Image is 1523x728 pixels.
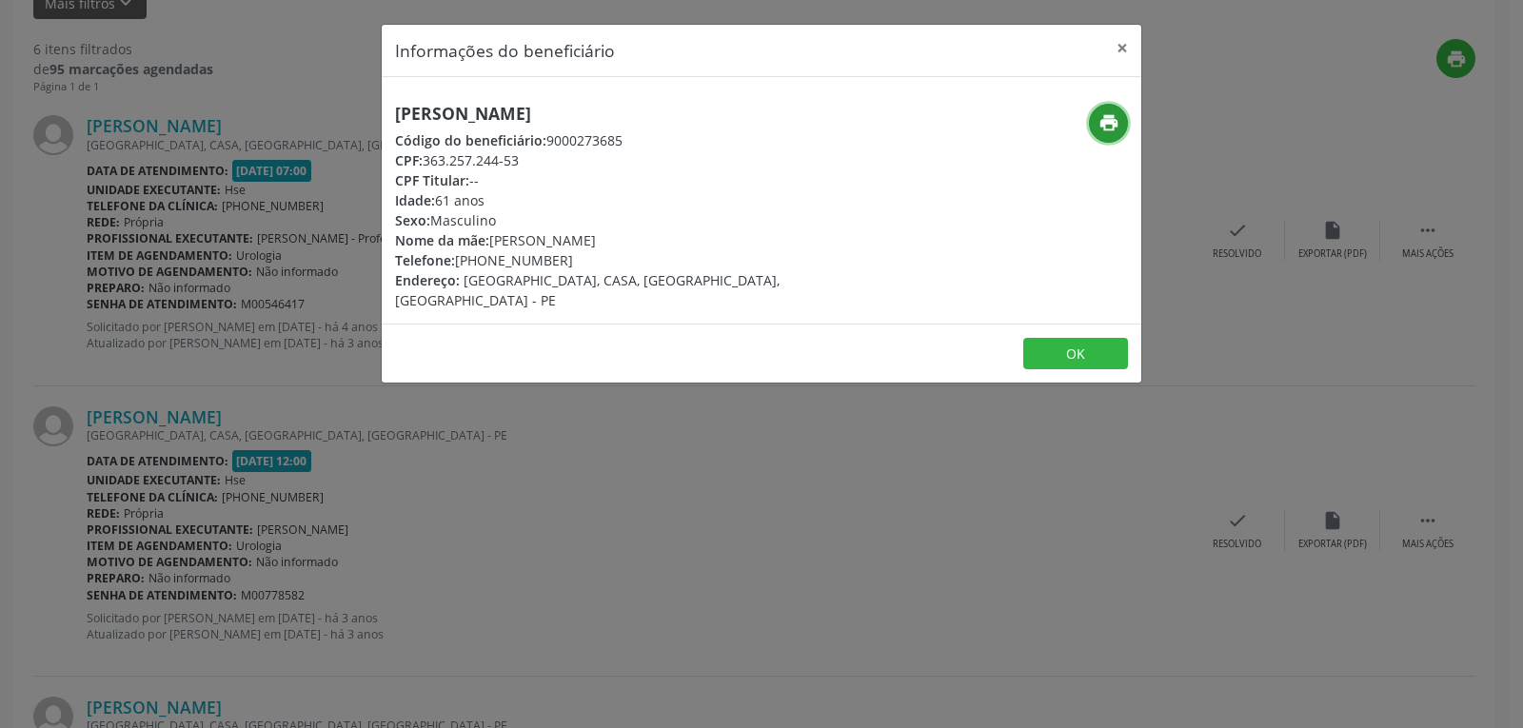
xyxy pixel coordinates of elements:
i: print [1098,112,1119,133]
div: 363.257.244-53 [395,150,875,170]
button: Close [1103,25,1141,71]
button: OK [1023,338,1128,370]
span: CPF: [395,151,423,169]
span: [GEOGRAPHIC_DATA], CASA, [GEOGRAPHIC_DATA], [GEOGRAPHIC_DATA] - PE [395,271,780,309]
span: CPF Titular: [395,171,469,189]
span: Código do beneficiário: [395,131,546,149]
div: [PHONE_NUMBER] [395,250,875,270]
h5: Informações do beneficiário [395,38,615,63]
div: 61 anos [395,190,875,210]
span: Endereço: [395,271,460,289]
span: Idade: [395,191,435,209]
div: [PERSON_NAME] [395,230,875,250]
h5: [PERSON_NAME] [395,104,875,124]
div: -- [395,170,875,190]
span: Telefone: [395,251,455,269]
span: Sexo: [395,211,430,229]
div: 9000273685 [395,130,875,150]
div: Masculino [395,210,875,230]
span: Nome da mãe: [395,231,489,249]
button: print [1089,104,1128,143]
